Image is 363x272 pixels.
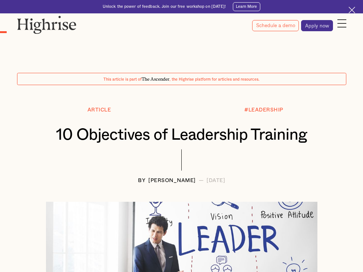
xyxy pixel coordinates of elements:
[138,178,145,184] div: BY
[252,20,299,31] a: Schedule a demo
[349,7,355,13] img: Cross icon
[169,78,260,81] span: , the Highrise platform for articles and resources.
[103,4,226,9] div: Unlock the power of feedback. Join our free workshop on [DATE]!
[142,75,169,81] span: The Ascender
[244,107,283,113] div: #LEADERSHIP
[233,2,261,11] a: Learn More
[199,178,204,184] div: —
[148,178,196,184] div: [PERSON_NAME]
[17,16,77,34] img: Highrise logo
[88,107,111,113] div: Article
[28,126,335,144] h1: 10 Objectives of Leadership Training
[103,78,142,81] span: This article is part of
[207,178,225,184] div: [DATE]
[301,20,333,31] a: Apply now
